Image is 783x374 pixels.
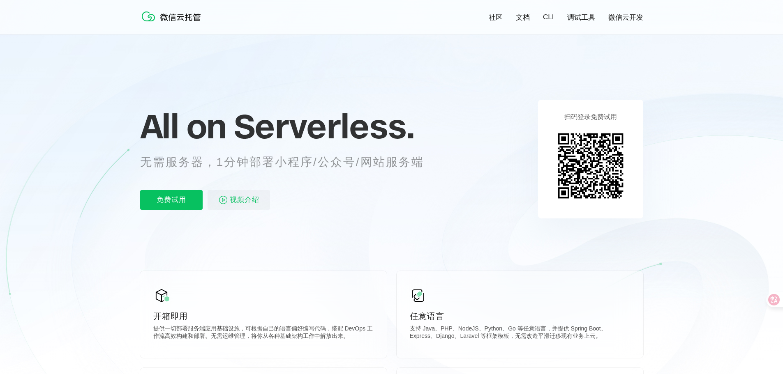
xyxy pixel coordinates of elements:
[564,113,617,122] p: 扫码登录免费试用
[140,190,203,210] p: 免费试用
[153,325,374,342] p: 提供一切部署服务端应用基础设施，可根据自己的语言偏好编写代码，搭配 DevOps 工作流高效构建和部署。无需运维管理，将你从各种基础架构工作中解放出来。
[567,13,595,22] a: 调试工具
[410,325,630,342] p: 支持 Java、PHP、NodeJS、Python、Go 等任意语言，并提供 Spring Boot、Express、Django、Laravel 等框架模板，无需改造平滑迁移现有业务上云。
[410,310,630,322] p: 任意语言
[140,106,226,147] span: All on
[516,13,530,22] a: 文档
[140,8,206,25] img: 微信云托管
[234,106,414,147] span: Serverless.
[489,13,503,22] a: 社区
[543,13,554,21] a: CLI
[153,310,374,322] p: 开箱即用
[140,154,439,170] p: 无需服务器，1分钟部署小程序/公众号/网站服务端
[230,190,259,210] span: 视频介绍
[218,195,228,205] img: video_play.svg
[608,13,643,22] a: 微信云开发
[140,19,206,26] a: 微信云托管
